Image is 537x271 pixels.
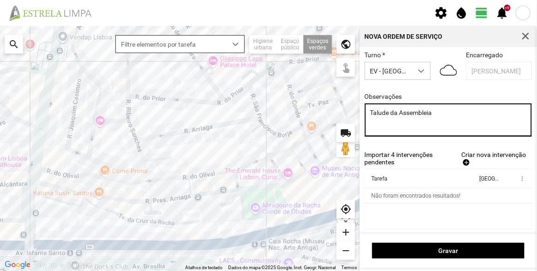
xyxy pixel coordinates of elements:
[475,6,489,20] span: view_day
[227,36,245,53] div: dropdown trigger
[337,35,355,54] div: public
[461,151,526,158] span: Criar nova intervenção
[337,124,355,142] div: local_shipping
[365,93,402,100] label: Observações
[372,243,525,259] button: Gravar
[455,6,469,20] span: water_drop
[116,36,227,53] span: Filtre elementos por tarefa
[518,175,525,182] span: more_vert
[365,33,443,40] div: Nova Ordem de Serviço
[463,159,470,166] span: add
[479,175,498,182] div: [GEOGRAPHIC_DATA]
[2,259,33,271] a: Abrir esta área no Google Maps (abre uma nova janela)
[434,6,448,20] span: settings
[341,265,357,270] a: Termos (abre num novo separador)
[337,241,355,260] div: remove
[365,151,433,166] span: Importar 4 intervenções pendentes
[2,259,33,271] img: Google
[377,247,520,254] span: Gravar
[277,35,303,54] div: Espaço público
[5,35,23,54] div: search
[337,139,355,157] button: Arraste o Pegman para o mapa para abrir o Street View
[185,265,223,271] button: Atalhos de teclado
[504,5,511,11] div: +9
[412,62,430,79] div: dropdown trigger
[337,58,355,77] div: touch_app
[371,175,387,182] div: Tarefa
[249,35,277,54] div: Higiene urbana
[365,51,386,59] label: Turno *
[337,200,355,218] div: my_location
[303,35,332,54] div: Espaços verdes
[337,223,355,241] div: add
[466,51,503,59] label: Encarregado
[440,60,457,80] img: 04n.svg
[365,62,412,79] span: EV - [GEOGRAPHIC_DATA] A
[6,5,102,21] img: file
[228,265,336,270] span: Dados do mapa ©2025 Google, Inst. Geogr. Nacional
[371,193,460,199] div: Não foram encontrados resultados!
[495,6,509,20] span: notifications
